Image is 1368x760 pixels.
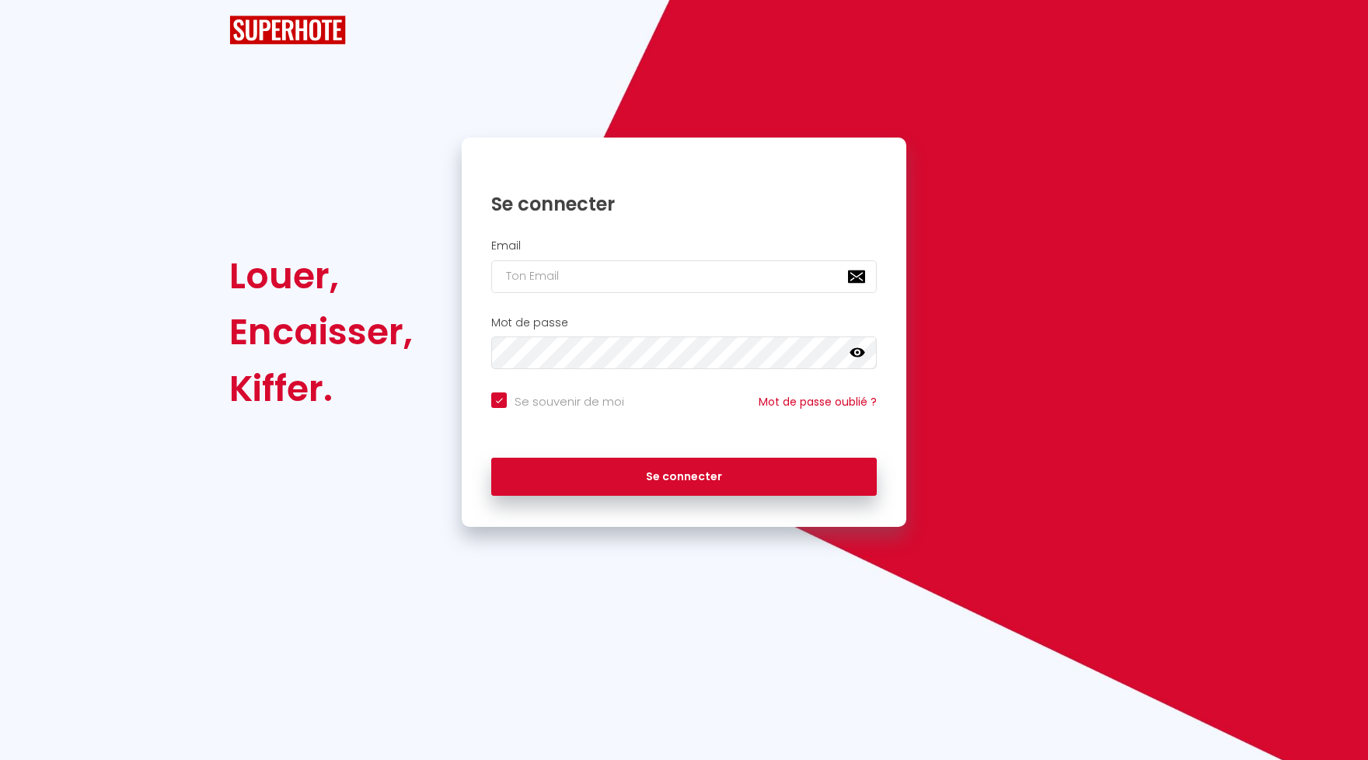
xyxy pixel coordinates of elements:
button: Se connecter [491,458,877,497]
input: Ton Email [491,260,877,293]
div: Kiffer. [229,361,413,417]
h2: Email [491,239,877,253]
div: Louer, [229,248,413,304]
a: Mot de passe oublié ? [759,394,877,410]
img: SuperHote logo [229,16,346,44]
div: Encaisser, [229,304,413,360]
h2: Mot de passe [491,316,877,329]
h1: Se connecter [491,192,877,216]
